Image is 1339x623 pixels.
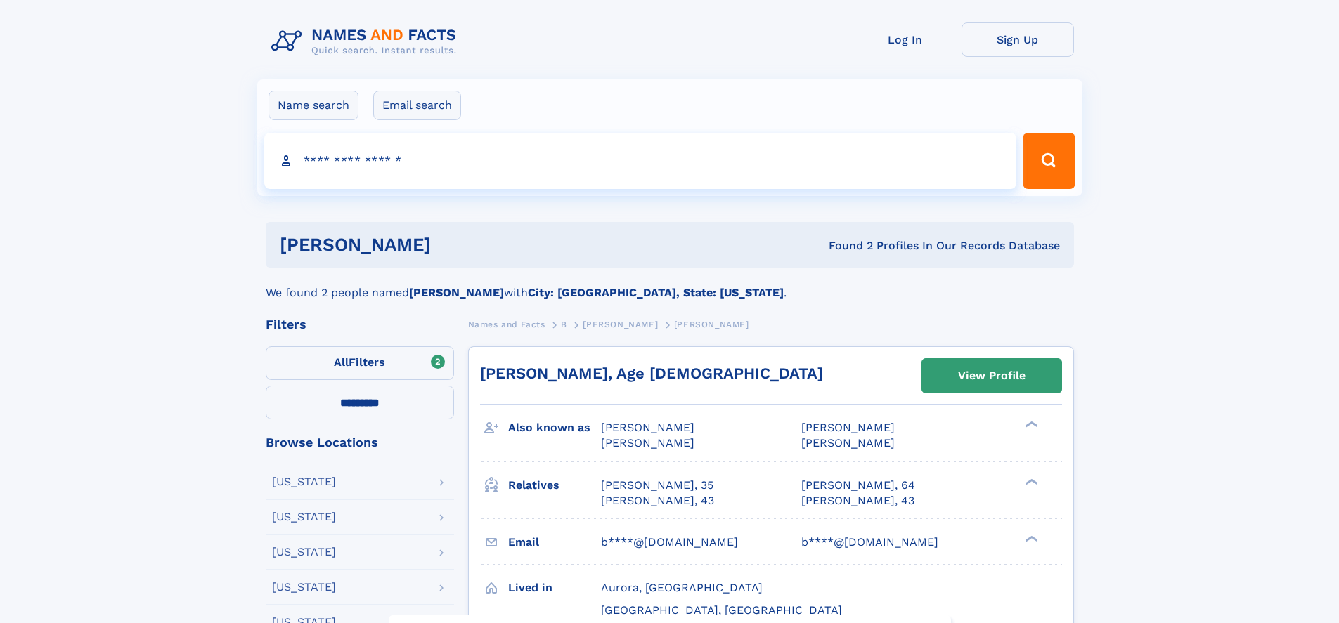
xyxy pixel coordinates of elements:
[334,355,349,369] span: All
[1022,477,1039,486] div: ❯
[601,603,842,617] span: [GEOGRAPHIC_DATA], [GEOGRAPHIC_DATA]
[801,493,914,509] a: [PERSON_NAME], 43
[583,320,658,329] span: [PERSON_NAME]
[801,436,895,450] span: [PERSON_NAME]
[601,581,763,594] span: Aurora, [GEOGRAPHIC_DATA]
[922,359,1061,393] a: View Profile
[561,315,567,333] a: B
[1022,534,1039,543] div: ❯
[674,320,749,329] span: [PERSON_NAME]
[630,238,1060,254] div: Found 2 Profiles In Our Records Database
[801,421,895,434] span: [PERSON_NAME]
[561,320,567,329] span: B
[272,582,336,593] div: [US_STATE]
[849,22,962,57] a: Log In
[508,576,601,600] h3: Lived in
[508,416,601,440] h3: Also known as
[266,436,454,449] div: Browse Locations
[508,473,601,497] h3: Relatives
[601,478,713,493] a: [PERSON_NAME], 35
[601,436,694,450] span: [PERSON_NAME]
[480,365,823,382] a: [PERSON_NAME], Age [DEMOGRAPHIC_DATA]
[266,22,468,60] img: Logo Names and Facts
[962,22,1074,57] a: Sign Up
[269,91,358,120] label: Name search
[601,421,694,434] span: [PERSON_NAME]
[958,360,1026,392] div: View Profile
[468,315,545,333] a: Names and Facts
[601,493,714,509] a: [PERSON_NAME], 43
[266,346,454,380] label: Filters
[266,318,454,331] div: Filters
[801,478,915,493] a: [PERSON_NAME], 64
[1022,420,1039,429] div: ❯
[272,511,336,523] div: [US_STATE]
[409,286,504,299] b: [PERSON_NAME]
[272,546,336,558] div: [US_STATE]
[264,133,1017,189] input: search input
[266,268,1074,301] div: We found 2 people named with .
[583,315,658,333] a: [PERSON_NAME]
[508,530,601,554] h3: Email
[272,476,336,487] div: [US_STATE]
[373,91,461,120] label: Email search
[528,286,784,299] b: City: [GEOGRAPHIC_DATA], State: [US_STATE]
[280,236,630,254] h1: [PERSON_NAME]
[1023,133,1075,189] button: Search Button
